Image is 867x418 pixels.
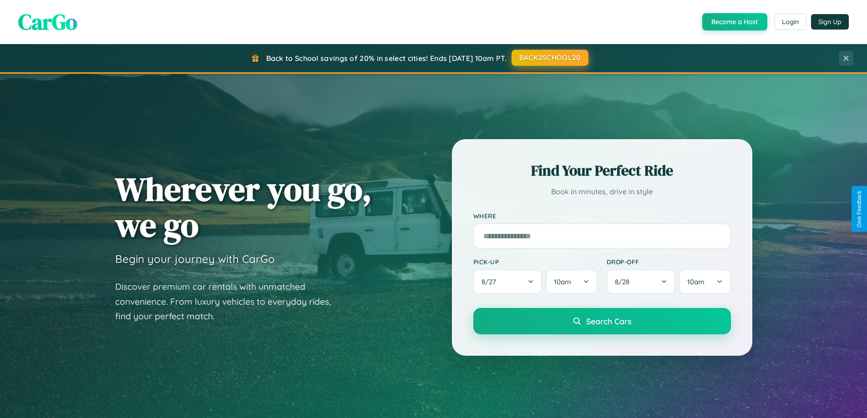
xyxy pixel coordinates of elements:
span: CarGo [18,7,77,37]
label: Drop-off [607,258,731,266]
h2: Find Your Perfect Ride [473,161,731,181]
label: Pick-up [473,258,598,266]
button: BACK2SCHOOL20 [512,50,588,66]
h3: Begin your journey with CarGo [115,252,275,266]
span: 8 / 28 [615,277,634,286]
button: 10am [679,269,730,294]
span: 10am [687,277,705,286]
p: Discover premium car rentals with unmatched convenience. From luxury vehicles to everyday rides, ... [115,279,343,324]
label: Where [473,212,731,220]
button: Login [774,14,806,30]
button: Become a Host [702,13,767,30]
button: Sign Up [811,14,849,30]
span: Back to School savings of 20% in select cities! Ends [DATE] 10am PT. [266,54,507,63]
button: Search Cars [473,308,731,334]
p: Book in minutes, drive in style [473,185,731,198]
span: Search Cars [586,316,631,326]
h1: Wherever you go, we go [115,171,372,243]
button: 10am [546,269,597,294]
div: Give Feedback [856,191,862,227]
button: 8/28 [607,269,676,294]
span: 10am [554,277,571,286]
span: 8 / 27 [482,277,501,286]
button: 8/27 [473,269,543,294]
